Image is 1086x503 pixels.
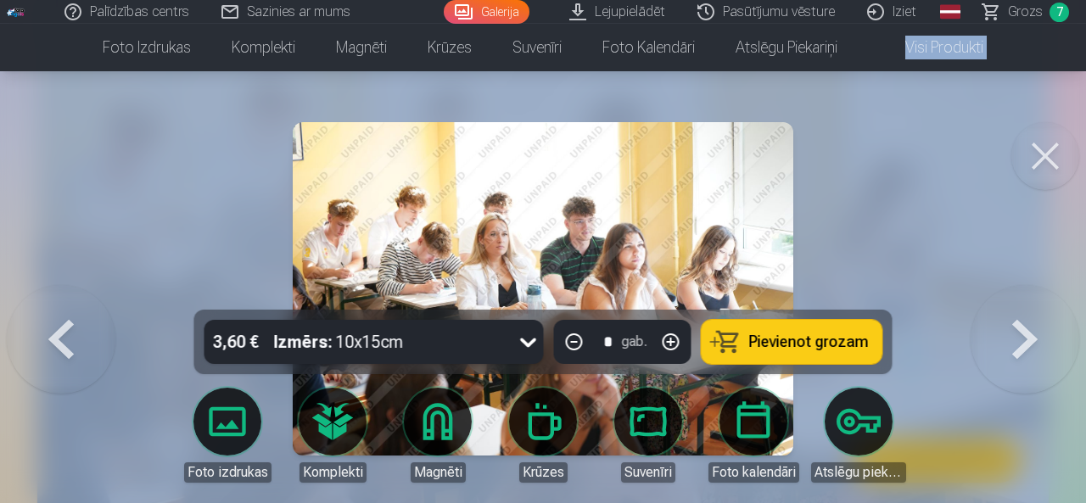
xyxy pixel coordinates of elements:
a: Komplekti [285,388,380,483]
a: Krūzes [495,388,591,483]
a: Krūzes [407,24,492,71]
a: Foto izdrukas [82,24,211,71]
a: Komplekti [211,24,316,71]
div: gab. [622,332,647,352]
a: Magnēti [316,24,407,71]
a: Suvenīri [492,24,582,71]
div: 3,60 € [204,320,267,364]
span: Grozs [1008,2,1043,22]
div: Krūzes [519,462,568,483]
span: Pievienot grozam [749,334,869,349]
div: Komplekti [299,462,367,483]
a: Foto kalendāri [706,388,801,483]
div: Foto kalendāri [708,462,799,483]
div: 10x15cm [274,320,404,364]
a: Visi produkti [858,24,1004,71]
img: /fa1 [7,7,25,17]
button: Pievienot grozam [702,320,882,364]
a: Magnēti [390,388,485,483]
a: Foto izdrukas [180,388,275,483]
div: Atslēgu piekariņi [811,462,906,483]
a: Atslēgu piekariņi [811,388,906,483]
a: Foto kalendāri [582,24,715,71]
span: 7 [1050,3,1069,22]
div: Magnēti [411,462,466,483]
div: Foto izdrukas [184,462,271,483]
a: Atslēgu piekariņi [715,24,858,71]
a: Suvenīri [601,388,696,483]
strong: Izmērs : [274,330,333,354]
div: Suvenīri [621,462,675,483]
